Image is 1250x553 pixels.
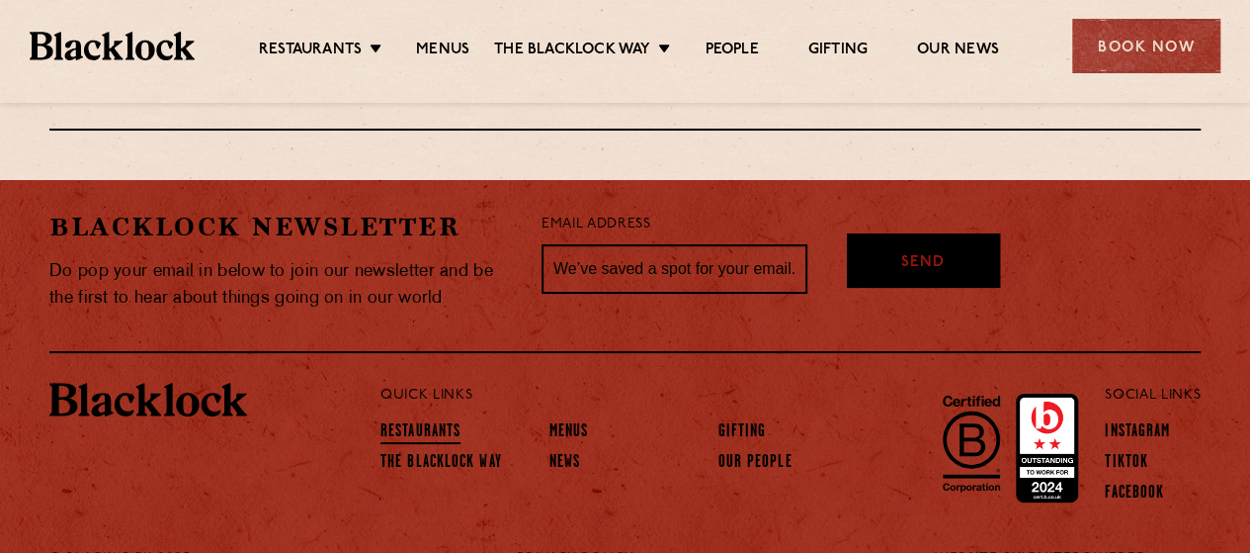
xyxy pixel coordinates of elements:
a: The Blacklock Way [380,453,502,475]
p: Do pop your email in below to join our newsletter and be the first to hear about things going on ... [49,258,512,312]
p: Quick Links [380,383,1040,409]
img: B-Corp-Logo-Black-RGB.svg [931,384,1012,503]
span: Send [901,252,945,275]
label: Email Address [542,214,650,236]
a: Instagram [1105,422,1170,444]
a: People [705,41,758,62]
a: Our News [917,41,999,62]
img: BL_Textured_Logo-footer-cropped.svg [49,383,247,416]
img: Accred_2023_2star.png [1016,394,1078,503]
a: TikTok [1105,453,1148,475]
a: Our People [717,453,792,475]
p: Social Links [1105,383,1201,409]
img: BL_Textured_Logo-footer-cropped.svg [30,32,195,59]
a: Facebook [1105,484,1164,506]
a: Menus [416,41,469,62]
a: News [549,453,580,475]
input: We’ve saved a spot for your email... [542,244,807,294]
a: The Blacklock Way [494,41,650,62]
div: Book Now [1072,19,1220,73]
a: Gifting [717,422,766,444]
a: Restaurants [259,41,362,62]
a: Restaurants [380,422,460,444]
a: Menus [549,422,589,444]
h2: Blacklock Newsletter [49,210,512,244]
a: Gifting [808,41,868,62]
